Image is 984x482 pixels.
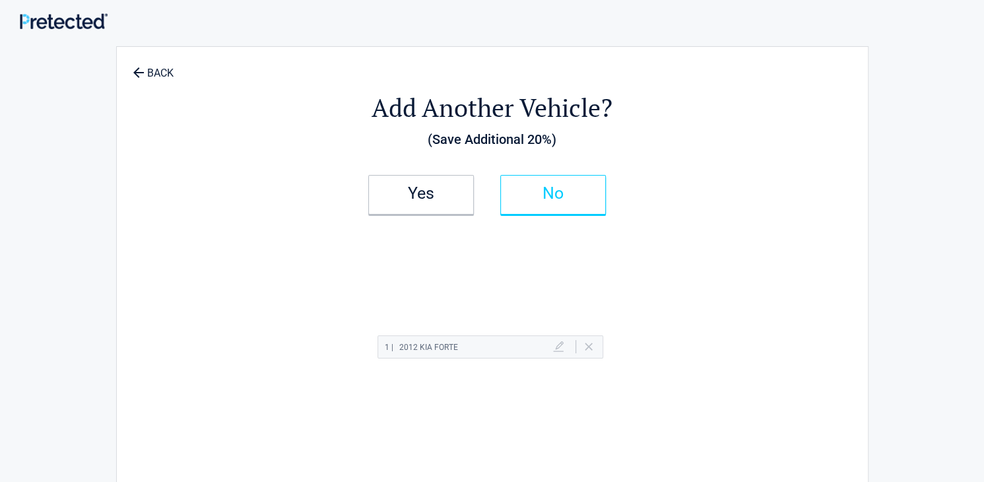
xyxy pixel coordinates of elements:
h2: Add Another Vehicle? [189,91,795,125]
h2: 2012 Kia FORTE [385,339,458,356]
span: 1 | [385,343,393,352]
img: Main Logo [20,13,108,29]
h2: Yes [382,189,460,198]
h3: (Save Additional 20%) [189,128,795,151]
a: Delete [585,343,593,351]
a: BACK [130,55,176,79]
h2: No [514,189,592,198]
